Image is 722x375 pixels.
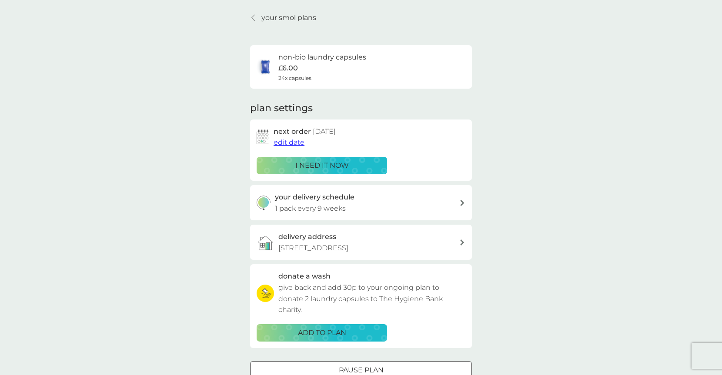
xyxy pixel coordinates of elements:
h3: delivery address [278,231,336,242]
button: i need it now [257,157,387,174]
p: i need it now [295,160,349,171]
p: £6.00 [278,63,298,74]
img: non-bio laundry capsules [257,58,274,76]
span: 24x capsules [278,74,311,82]
a: your smol plans [250,12,316,23]
h6: non-bio laundry capsules [278,52,366,63]
p: ADD TO PLAN [298,327,346,338]
button: your delivery schedule1 pack every 9 weeks [250,185,472,220]
h2: plan settings [250,102,313,115]
p: [STREET_ADDRESS] [278,242,348,254]
p: 1 pack every 9 weeks [275,203,346,214]
button: edit date [274,137,304,148]
span: edit date [274,138,304,146]
a: delivery address[STREET_ADDRESS] [250,225,472,260]
h3: donate a wash [278,271,331,282]
h3: your delivery schedule [275,192,354,203]
h2: next order [274,126,336,137]
p: your smol plans [261,12,316,23]
button: ADD TO PLAN [257,324,387,342]
span: [DATE] [313,127,336,136]
p: give back and add 30p to your ongoing plan to donate 2 laundry capsules to The Hygiene Bank charity. [278,282,465,315]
